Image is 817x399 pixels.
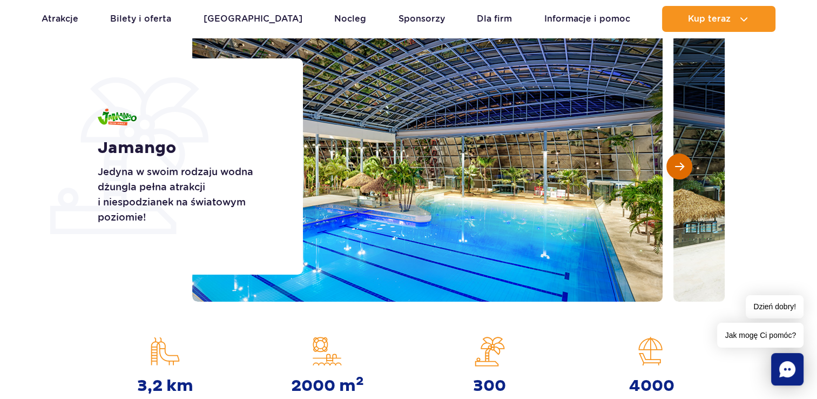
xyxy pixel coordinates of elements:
a: Sponsorzy [399,6,445,32]
strong: 300 [473,376,506,396]
button: Następny slajd [666,154,692,179]
span: Jak mogę Ci pomóc? [717,323,804,348]
img: Jamango [98,109,137,125]
a: Nocleg [334,6,366,32]
div: Chat [771,353,804,385]
button: Kup teraz [662,6,775,32]
strong: 2000 m [291,376,364,396]
a: Bilety i oferta [110,6,171,32]
a: Dla firm [477,6,512,32]
a: Informacje i pomoc [544,6,630,32]
h1: Jamango [98,138,279,158]
span: Dzień dobry! [746,295,804,318]
p: Jedyna w swoim rodzaju wodna dżungla pełna atrakcji i niespodzianek na światowym poziomie! [98,164,279,225]
span: Kup teraz [688,14,731,24]
strong: 3,2 km [137,376,193,396]
strong: 4000 [629,376,674,396]
a: Atrakcje [42,6,78,32]
sup: 2 [356,374,364,389]
a: [GEOGRAPHIC_DATA] [204,6,302,32]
